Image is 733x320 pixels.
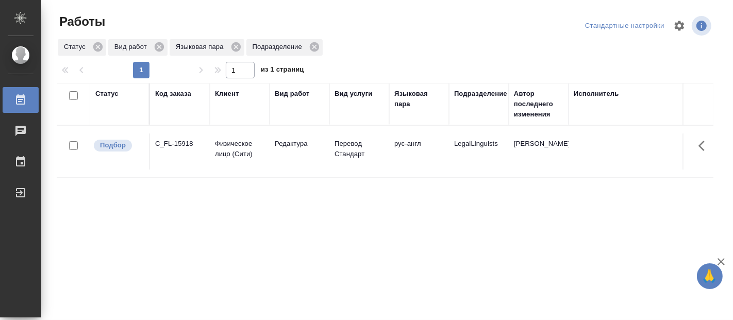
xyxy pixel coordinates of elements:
button: Здесь прячутся важные кнопки [692,133,717,158]
div: Автор последнего изменения [514,89,563,120]
td: рус-англ [389,133,449,170]
div: C_FL-15918 [155,139,205,149]
span: Посмотреть информацию [692,16,713,36]
p: Подбор [100,140,126,150]
p: Подразделение [253,42,306,52]
div: split button [582,18,667,34]
p: Статус [64,42,89,52]
p: Физическое лицо (Сити) [215,139,264,159]
div: Код заказа [155,89,191,99]
button: 🙏 [697,263,723,289]
td: LegalLinguists [449,133,509,170]
p: Языковая пара [176,42,227,52]
p: Вид работ [114,42,151,52]
div: Статус [58,39,106,56]
div: Вид работ [108,39,168,56]
span: 🙏 [701,265,719,287]
div: Вид работ [275,89,310,99]
div: Вид услуги [335,89,373,99]
p: Перевод Стандарт [335,139,384,159]
div: Языковая пара [170,39,244,56]
div: Статус [95,89,119,99]
span: Настроить таблицу [667,13,692,38]
span: из 1 страниц [261,63,304,78]
div: Можно подбирать исполнителей [93,139,144,153]
div: Подразделение [454,89,507,99]
div: Клиент [215,89,239,99]
span: Работы [57,13,105,30]
div: Языковая пара [394,89,444,109]
div: Исполнитель [574,89,619,99]
div: Подразделение [246,39,323,56]
td: [PERSON_NAME] [509,133,569,170]
p: Редактура [275,139,324,149]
